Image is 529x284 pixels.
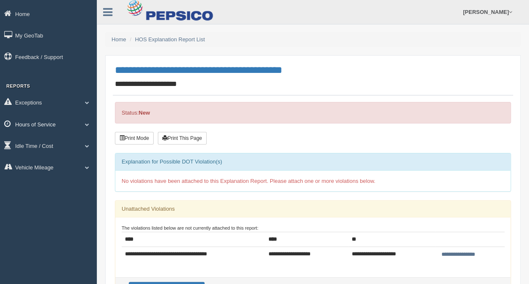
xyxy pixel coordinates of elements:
div: Unattached Violations [115,201,510,217]
strong: New [138,110,150,116]
a: HOS Explanation Report List [135,36,205,43]
a: Home [112,36,126,43]
span: No violations have been attached to this Explanation Report. Please attach one or more violations... [122,178,375,184]
div: Explanation for Possible DOT Violation(s) [115,153,510,170]
div: Status: [115,102,511,123]
small: The violations listed below are not currently attached to this report: [122,225,258,230]
button: Print Mode [115,132,154,145]
button: Print This Page [158,132,207,145]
